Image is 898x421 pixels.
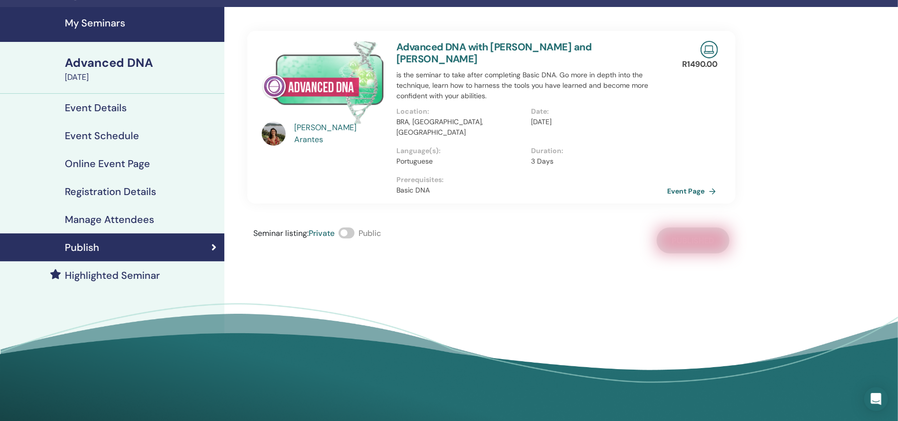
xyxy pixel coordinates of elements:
h4: Publish [65,241,99,253]
img: Advanced DNA [262,41,384,125]
p: Language(s) : [396,146,525,156]
a: Advanced DNA with [PERSON_NAME] and [PERSON_NAME] [396,40,591,65]
p: Prerequisites : [396,175,666,185]
p: Basic DNA [396,185,666,196]
p: Location : [396,106,525,117]
img: Live Online Seminar [701,41,718,58]
h4: Manage Attendees [65,213,154,225]
p: [DATE] [531,117,660,127]
p: Portuguese [396,156,525,167]
p: R 1490.00 [683,58,718,70]
div: Open Intercom Messenger [864,387,888,411]
p: BRA, [GEOGRAPHIC_DATA], [GEOGRAPHIC_DATA] [396,117,525,138]
h4: Event Details [65,102,127,114]
p: Date : [531,106,660,117]
a: [PERSON_NAME] Arantes [295,122,387,146]
span: Seminar listing : [253,228,309,238]
h4: Online Event Page [65,158,150,170]
div: Advanced DNA [65,54,218,71]
img: default.jpg [262,122,286,146]
p: Duration : [531,146,660,156]
h4: Event Schedule [65,130,139,142]
span: Private [309,228,335,238]
a: Event Page [668,184,720,199]
p: is the seminar to take after completing Basic DNA. Go more in depth into the technique, learn how... [396,70,666,101]
p: 3 Days [531,156,660,167]
h4: Highlighted Seminar [65,269,160,281]
a: Advanced DNA[DATE] [59,54,224,83]
h4: My Seminars [65,17,218,29]
div: [DATE] [65,71,218,83]
h4: Registration Details [65,186,156,198]
span: Public [359,228,381,238]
